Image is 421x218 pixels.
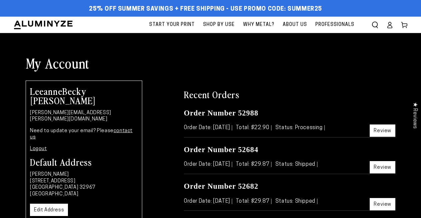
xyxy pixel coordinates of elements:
a: Review [370,124,395,137]
span: Order Date: [DATE] [184,199,232,204]
a: Shop By Use [200,17,238,33]
span: Why Metal? [243,21,274,29]
a: Start Your Print [146,17,198,33]
a: Order Number 52682 [184,182,258,190]
a: Edit Address [30,204,68,216]
span: Start Your Print [149,21,195,29]
span: Status: Processing [275,125,325,130]
a: Review [370,198,395,210]
h1: My Account [26,54,395,72]
a: Review [370,161,395,173]
a: Professionals [312,17,358,33]
span: Status: Shipped [275,162,317,167]
h3: Default Address [30,157,138,166]
span: Status: Shipped [275,199,317,204]
div: Click to open Judge.me floating reviews tab [408,97,421,134]
h2: Recent Orders [184,88,395,100]
p: [PERSON_NAME][EMAIL_ADDRESS][PERSON_NAME][DOMAIN_NAME] [30,110,138,123]
img: Aluminyze [13,20,73,30]
a: About Us [279,17,310,33]
h2: LeeanneBecky [PERSON_NAME] [30,86,138,105]
summary: Search our site [368,18,382,32]
span: Order Date: [DATE] [184,162,232,167]
a: Logout [30,146,47,151]
a: Why Metal? [240,17,278,33]
span: Total: $29.87 [236,162,271,167]
span: Shop By Use [203,21,235,29]
span: Total: $22.90 [236,125,271,130]
a: Order Number 52988 [184,109,258,117]
span: Professionals [315,21,354,29]
a: Order Number 52684 [184,145,258,154]
span: About Us [283,21,307,29]
p: Need to update your email? Please [30,128,138,141]
span: 25% off Summer Savings + Free Shipping - Use Promo Code: SUMMER25 [89,6,322,13]
span: Order Date: [DATE] [184,125,232,130]
p: [PERSON_NAME] [STREET_ADDRESS] [GEOGRAPHIC_DATA] 32967 [GEOGRAPHIC_DATA] [30,171,138,197]
span: Total: $29.87 [236,199,271,204]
